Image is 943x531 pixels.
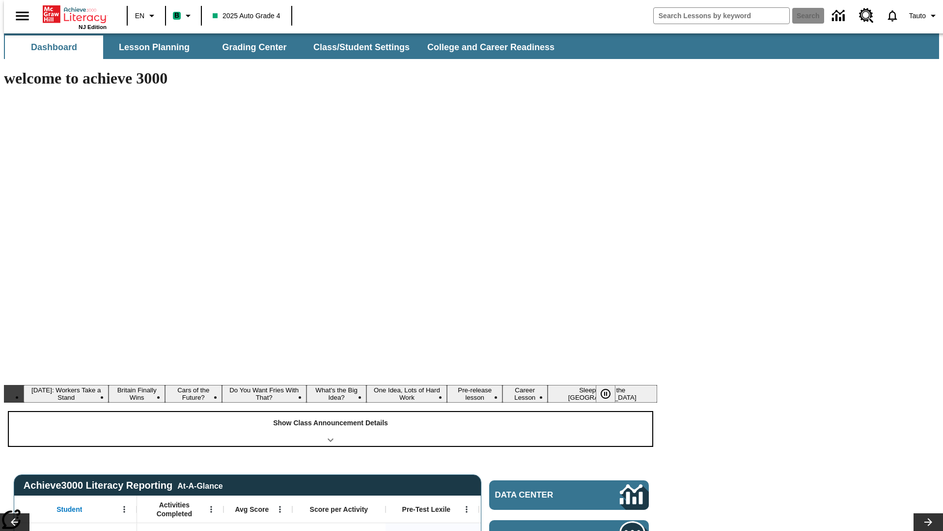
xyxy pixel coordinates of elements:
span: 2025 Auto Grade 4 [213,11,280,21]
button: Lesson Planning [105,35,203,59]
div: At-A-Glance [177,480,222,491]
span: NJ Edition [79,24,107,30]
span: Score per Activity [310,505,368,514]
button: Open Menu [273,502,287,517]
button: Open Menu [117,502,132,517]
p: Show Class Announcement Details [273,418,388,428]
button: Grading Center [205,35,304,59]
a: Home [43,4,107,24]
span: Avg Score [235,505,269,514]
button: Slide 3 Cars of the Future? [165,385,222,403]
span: Data Center [495,490,587,500]
div: SubNavbar [4,33,939,59]
button: Open Menu [459,502,474,517]
button: Boost Class color is mint green. Change class color [169,7,198,25]
button: Profile/Settings [905,7,943,25]
h1: welcome to achieve 3000 [4,69,657,88]
span: Activities Completed [142,501,207,518]
span: Achieve3000 Literacy Reporting [24,480,223,491]
a: Data Center [826,2,853,29]
button: Pause [596,385,615,403]
div: Pause [596,385,625,403]
button: Open side menu [8,1,37,30]
a: Notifications [880,3,905,29]
button: Slide 8 Career Lesson [502,385,548,403]
button: Dashboard [5,35,103,59]
a: Resource Center, Will open in new tab [853,2,880,29]
span: Pre-Test Lexile [402,505,451,514]
button: Slide 7 Pre-release lesson [447,385,502,403]
span: Tauto [909,11,926,21]
button: Slide 2 Britain Finally Wins [109,385,165,403]
span: Student [56,505,82,514]
button: Language: EN, Select a language [131,7,162,25]
button: Slide 4 Do You Want Fries With That? [222,385,306,403]
button: Slide 6 One Idea, Lots of Hard Work [366,385,447,403]
div: Home [43,3,107,30]
a: Data Center [489,480,649,510]
button: Slide 9 Sleepless in the Animal Kingdom [548,385,657,403]
span: B [174,9,179,22]
button: Slide 1 Labor Day: Workers Take a Stand [24,385,109,403]
button: College and Career Readiness [419,35,562,59]
div: Show Class Announcement Details [9,412,652,446]
button: Lesson carousel, Next [914,513,943,531]
button: Slide 5 What's the Big Idea? [306,385,367,403]
span: EN [135,11,144,21]
button: Class/Student Settings [305,35,417,59]
button: Open Menu [204,502,219,517]
input: search field [654,8,789,24]
div: SubNavbar [4,35,563,59]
